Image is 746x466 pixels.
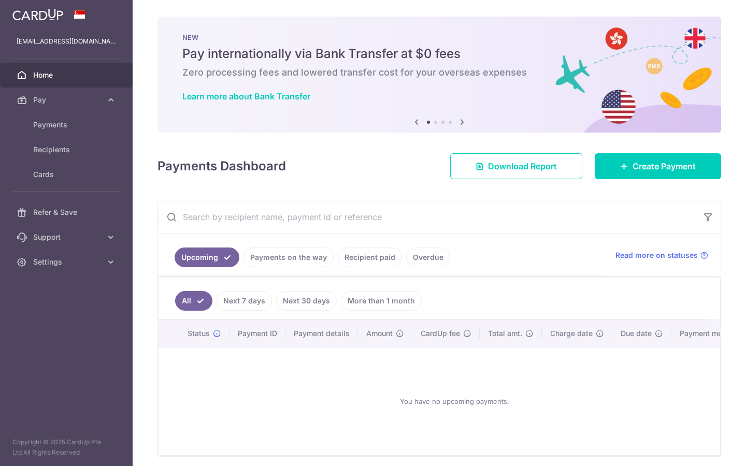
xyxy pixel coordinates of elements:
[157,17,721,133] img: Bank transfer banner
[182,33,696,41] p: NEW
[338,247,402,267] a: Recipient paid
[12,8,63,21] img: CardUp
[550,328,593,339] span: Charge date
[621,328,652,339] span: Due date
[182,66,696,79] h6: Zero processing fees and lowered transfer cost for your overseas expenses
[157,157,286,176] h4: Payments Dashboard
[33,144,102,155] span: Recipients
[175,291,212,311] a: All
[188,328,210,339] span: Status
[33,207,102,217] span: Refer & Save
[406,247,450,267] a: Overdue
[595,153,721,179] a: Create Payment
[175,247,239,267] a: Upcoming
[33,257,102,267] span: Settings
[450,153,582,179] a: Download Report
[17,36,116,47] p: [EMAIL_ADDRESS][DOMAIN_NAME]
[243,247,334,267] a: Payments on the way
[488,160,557,172] span: Download Report
[615,250,698,260] span: Read more on statuses
[171,356,738,447] div: You have no upcoming payments.
[341,291,422,311] a: More than 1 month
[33,70,102,80] span: Home
[158,200,696,234] input: Search by recipient name, payment id or reference
[33,95,102,105] span: Pay
[421,328,460,339] span: CardUp fee
[488,328,522,339] span: Total amt.
[285,320,358,347] th: Payment details
[182,46,696,62] h5: Pay internationally via Bank Transfer at $0 fees
[276,291,337,311] a: Next 30 days
[33,120,102,130] span: Payments
[33,232,102,242] span: Support
[615,250,708,260] a: Read more on statuses
[33,169,102,180] span: Cards
[366,328,393,339] span: Amount
[217,291,272,311] a: Next 7 days
[182,91,310,101] a: Learn more about Bank Transfer
[229,320,285,347] th: Payment ID
[633,160,696,172] span: Create Payment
